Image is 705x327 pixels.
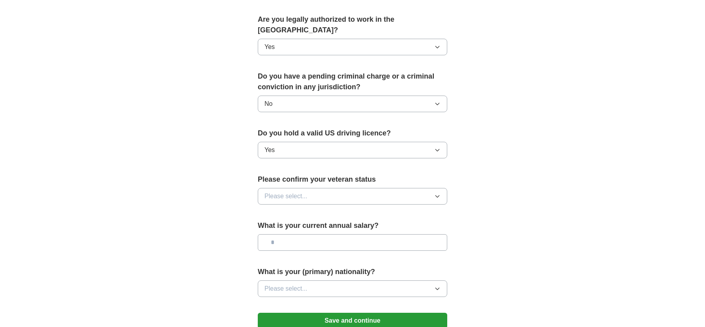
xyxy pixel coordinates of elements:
button: Please select... [258,280,447,297]
span: Yes [264,145,275,155]
label: Do you hold a valid US driving licence? [258,128,447,139]
button: Yes [258,142,447,158]
label: What is your current annual salary? [258,220,447,231]
label: Please confirm your veteran status [258,174,447,185]
label: What is your (primary) nationality? [258,267,447,277]
button: No [258,96,447,112]
button: Please select... [258,188,447,205]
label: Are you legally authorized to work in the [GEOGRAPHIC_DATA]? [258,14,447,36]
span: No [264,99,272,109]
button: Yes [258,39,447,55]
span: Yes [264,42,275,52]
span: Please select... [264,284,307,293]
label: Do you have a pending criminal charge or a criminal conviction in any jurisdiction? [258,71,447,92]
span: Please select... [264,192,307,201]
